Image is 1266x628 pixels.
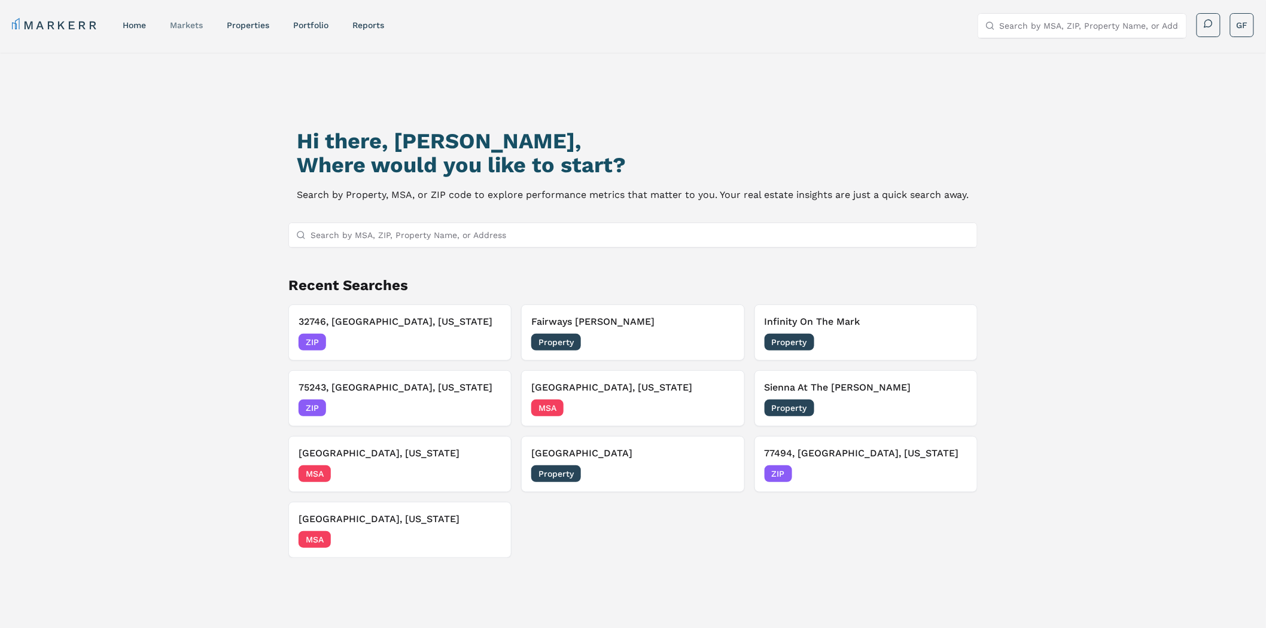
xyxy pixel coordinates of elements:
[474,468,501,480] span: [DATE]
[765,465,792,482] span: ZIP
[708,336,735,348] span: [DATE]
[297,187,969,203] p: Search by Property, MSA, or ZIP code to explore performance metrics that matter to you. Your real...
[941,402,967,414] span: [DATE]
[297,129,969,153] h1: Hi there, [PERSON_NAME],
[521,370,744,426] button: [GEOGRAPHIC_DATA], [US_STATE]MSA[DATE]
[299,512,501,526] h3: [GEOGRAPHIC_DATA], [US_STATE]
[521,304,744,361] button: Fairways [PERSON_NAME]Property[DATE]
[474,402,501,414] span: [DATE]
[765,400,814,416] span: Property
[531,446,734,461] h3: [GEOGRAPHIC_DATA]
[299,380,501,395] h3: 75243, [GEOGRAPHIC_DATA], [US_STATE]
[765,380,967,395] h3: Sienna At The [PERSON_NAME]
[299,315,501,329] h3: 32746, [GEOGRAPHIC_DATA], [US_STATE]
[297,153,969,177] h2: Where would you like to start?
[227,20,269,30] a: properties
[1000,14,1179,38] input: Search by MSA, ZIP, Property Name, or Address
[474,336,501,348] span: [DATE]
[531,465,581,482] span: Property
[941,468,967,480] span: [DATE]
[12,17,99,33] a: MARKERR
[754,304,978,361] button: Infinity On The MarkProperty[DATE]
[299,400,326,416] span: ZIP
[754,436,978,492] button: 77494, [GEOGRAPHIC_DATA], [US_STATE]ZIP[DATE]
[293,20,328,30] a: Portfolio
[299,465,331,482] span: MSA
[708,402,735,414] span: [DATE]
[299,334,326,350] span: ZIP
[170,20,203,30] a: markets
[531,400,564,416] span: MSA
[531,334,581,350] span: Property
[299,531,331,548] span: MSA
[288,370,512,426] button: 75243, [GEOGRAPHIC_DATA], [US_STATE]ZIP[DATE]
[288,502,512,558] button: [GEOGRAPHIC_DATA], [US_STATE]MSA[DATE]
[765,315,967,329] h3: Infinity On The Mark
[123,20,146,30] a: home
[708,468,735,480] span: [DATE]
[474,534,501,545] span: [DATE]
[1230,13,1254,37] button: GF
[531,315,734,329] h3: Fairways [PERSON_NAME]
[288,276,978,295] h2: Recent Searches
[1237,19,1248,31] span: GF
[765,334,814,350] span: Property
[288,436,512,492] button: [GEOGRAPHIC_DATA], [US_STATE]MSA[DATE]
[754,370,978,426] button: Sienna At The [PERSON_NAME]Property[DATE]
[531,380,734,395] h3: [GEOGRAPHIC_DATA], [US_STATE]
[311,223,970,247] input: Search by MSA, ZIP, Property Name, or Address
[521,436,744,492] button: [GEOGRAPHIC_DATA]Property[DATE]
[299,446,501,461] h3: [GEOGRAPHIC_DATA], [US_STATE]
[765,446,967,461] h3: 77494, [GEOGRAPHIC_DATA], [US_STATE]
[352,20,384,30] a: reports
[941,336,967,348] span: [DATE]
[288,304,512,361] button: 32746, [GEOGRAPHIC_DATA], [US_STATE]ZIP[DATE]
